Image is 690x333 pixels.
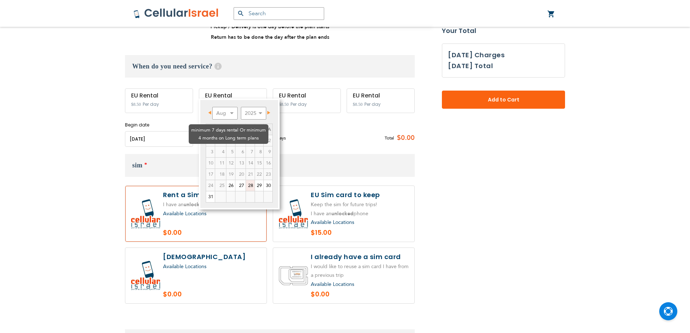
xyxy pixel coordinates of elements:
span: Help [214,63,222,70]
h3: When do you need service? [125,55,415,78]
span: Per day [364,101,381,108]
span: 24 [206,180,215,191]
a: 27 [235,180,246,191]
a: Prev [206,108,216,117]
div: EU Rental [279,92,335,99]
span: Per day [143,101,159,108]
input: MM/DD/YYYY [125,131,193,147]
strong: Your Total [442,25,565,36]
strong: Return has to be done the day after the plan ends [211,34,329,41]
span: $0.00 [394,133,415,143]
input: Search [234,7,324,20]
a: Available Locations [311,219,354,226]
div: EU Rental [205,92,261,99]
a: 29 [255,180,263,191]
a: 30 [264,180,272,191]
a: Available Locations [163,263,206,270]
span: Per day [290,101,307,108]
select: Select year [241,107,266,120]
td: minimum 7 days rental Or minimum 4 months on Long term plans [206,180,215,191]
select: Select month [212,107,238,120]
div: EU Rental [131,92,187,99]
h3: [DATE] Charges [448,50,559,61]
span: Next [267,111,270,115]
a: 26 [226,180,235,191]
span: $8.50 [131,102,141,107]
span: $8.50 [279,102,289,107]
td: minimum 7 days rental Or minimum 4 months on Long term plans [215,180,226,191]
h3: [DATE] Total [448,61,493,71]
a: Available Locations [163,210,206,217]
span: 25 [215,180,226,191]
a: Available Locations [311,281,354,288]
a: Next [263,108,272,117]
img: Cellular Israel Logo [133,8,219,19]
span: Total [385,135,394,141]
span: Prev [208,111,211,115]
span: $8.50 [353,102,363,107]
button: Add to Cart [442,91,565,109]
a: 31 [206,191,215,202]
div: EU Rental [353,92,409,99]
label: Begin date [125,122,193,128]
span: Add to Cart [466,96,541,104]
span: sim [132,162,143,169]
a: 28 [246,180,255,191]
